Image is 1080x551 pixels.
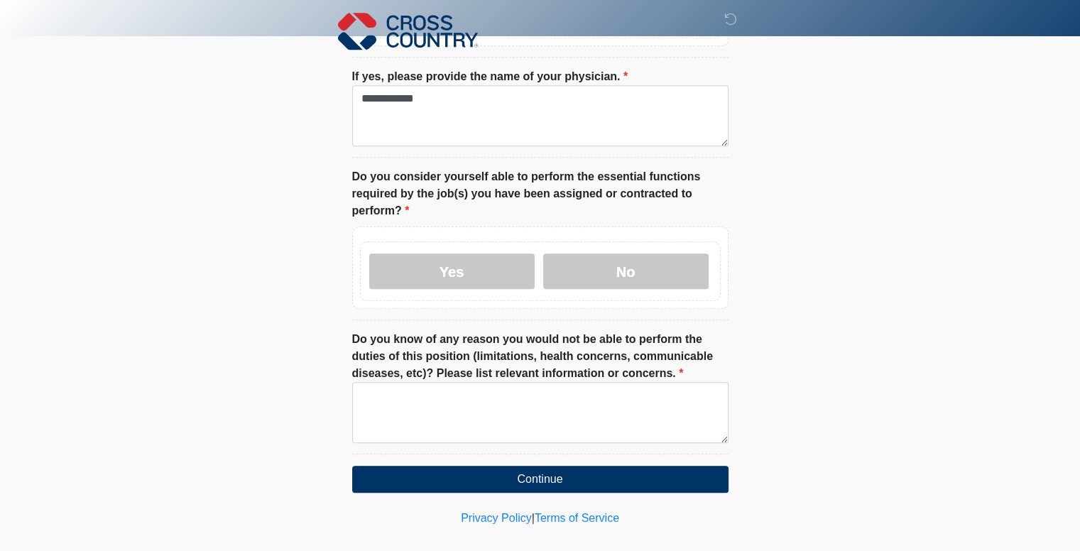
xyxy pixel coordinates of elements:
label: If yes, please provide the name of your physician. [352,68,628,85]
label: Do you consider yourself able to perform the essential functions required by the job(s) you have ... [352,168,729,219]
a: Terms of Service [535,512,619,524]
label: Yes [369,253,535,289]
label: Do you know of any reason you would not be able to perform the duties of this position (limitatio... [352,331,729,382]
a: Privacy Policy [461,512,532,524]
label: No [543,253,709,289]
button: Continue [352,466,729,493]
a: | [532,512,535,524]
img: Cross Country Logo [338,11,479,52]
